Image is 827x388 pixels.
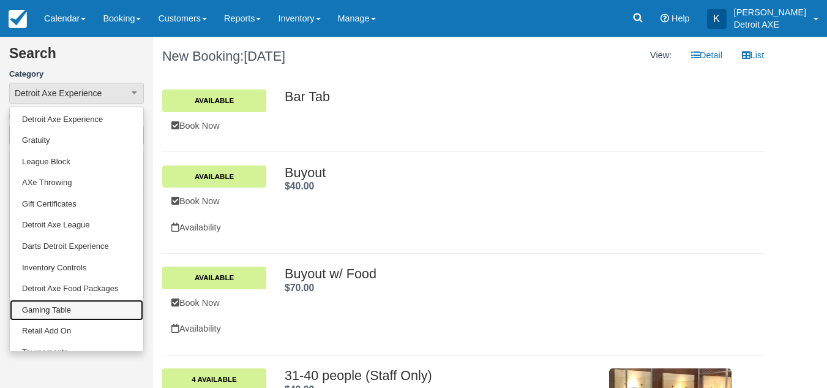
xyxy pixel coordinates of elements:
a: Available [162,165,266,188]
i: Help [660,14,669,23]
a: List [733,43,773,68]
a: Retail Add On [10,321,143,342]
strong: Price: $40 [285,181,314,191]
span: Help [672,13,690,23]
a: League Block [10,151,143,173]
strong: Price: $70 [285,283,314,293]
h2: 31-40 people (Staff Only) [285,368,583,383]
a: AXe Throwing [10,172,143,194]
a: Available [162,267,266,289]
a: Availability [162,215,266,240]
a: Gratuity [10,130,143,151]
li: View: [641,43,681,68]
a: Darts Detroit Experience [10,236,143,257]
a: Book Now [162,113,266,139]
a: Detail [682,43,732,68]
a: Detroit Axe Experience [10,109,143,131]
span: $70.00 [285,283,314,293]
a: Availability [162,316,266,341]
h2: Buyout [285,165,732,180]
a: Gift Certificates [10,194,143,215]
label: Category [9,69,144,80]
a: Available [162,89,266,112]
span: Detroit Axe Experience [15,87,102,99]
span: $40.00 [285,181,314,191]
p: [PERSON_NAME] [734,6,806,18]
a: Detroit Axe League [10,215,143,236]
a: Inventory Controls [10,257,143,279]
span: [DATE] [244,48,285,64]
a: Book Now [162,291,266,316]
h2: Buyout w/ Food [285,267,732,281]
a: Detroit Axe Food Packages [10,278,143,300]
p: Detroit AXE [734,18,806,31]
h2: Bar Tab [285,89,732,104]
h1: New Booking: [162,49,454,64]
div: K [707,9,727,29]
a: Tournaments [10,342,143,363]
h2: Search [9,46,144,69]
a: Book Now [162,189,266,214]
a: Gaming Table [10,300,143,321]
img: checkfront-main-nav-mini-logo.png [9,10,27,28]
button: Detroit Axe Experience [9,83,144,104]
